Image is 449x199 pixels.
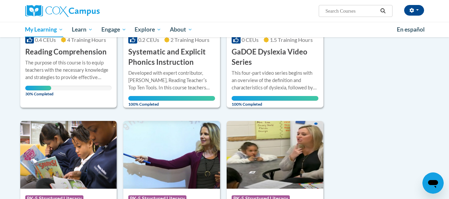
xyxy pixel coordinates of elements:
[138,37,159,43] span: 0.2 CEUs
[325,7,378,15] input: Search Courses
[21,22,68,37] a: My Learning
[25,47,107,57] h3: Reading Comprehension
[67,37,106,43] span: 4 Training Hours
[270,37,313,43] span: 1.5 Training Hours
[128,96,215,107] span: 100% Completed
[232,96,318,107] span: 100% Completed
[15,22,434,37] div: Main menu
[135,26,161,34] span: Explore
[128,96,215,101] div: Your progress
[25,5,100,17] img: Cox Campus
[232,69,318,91] div: This four-part video series begins with an overview of the definition and characteristics of dysl...
[25,86,51,90] div: Your progress
[397,26,425,33] span: En español
[170,37,209,43] span: 2 Training Hours
[130,22,166,37] a: Explore
[67,22,97,37] a: Learn
[170,26,192,34] span: About
[232,96,318,101] div: Your progress
[25,59,112,81] div: The purpose of this course is to equip teachers with the necessary knowledge and strategies to pr...
[227,121,323,189] img: Course Logo
[404,5,424,16] button: Account Settings
[20,121,117,189] img: Course Logo
[123,121,220,189] img: Course Logo
[25,86,51,96] span: 30% Completed
[72,26,93,34] span: Learn
[128,69,215,91] div: Developed with expert contributor, [PERSON_NAME], Reading Teacherʹs Top Ten Tools. In this course...
[232,47,318,67] h3: GaDOE Dyslexia Video Series
[166,22,197,37] a: About
[378,7,388,15] button: Search
[25,5,152,17] a: Cox Campus
[128,47,215,67] h3: Systematic and Explicit Phonics Instruction
[101,26,126,34] span: Engage
[393,23,429,37] a: En español
[97,22,131,37] a: Engage
[422,172,444,194] iframe: Button to launch messaging window
[25,26,63,34] span: My Learning
[35,37,56,43] span: 0.4 CEUs
[242,37,259,43] span: 0 CEUs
